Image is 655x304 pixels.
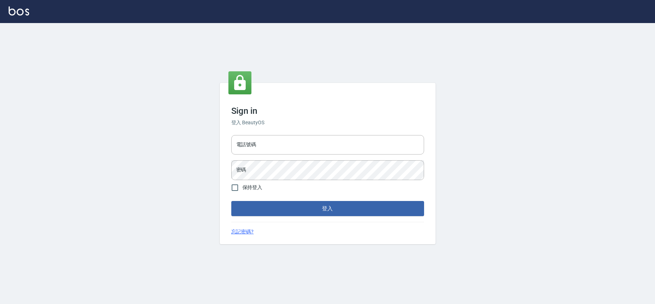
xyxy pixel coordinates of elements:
[231,201,424,216] button: 登入
[231,228,254,236] a: 忘記密碼?
[242,184,263,191] span: 保持登入
[231,119,424,126] h6: 登入 BeautyOS
[231,106,424,116] h3: Sign in
[9,6,29,15] img: Logo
